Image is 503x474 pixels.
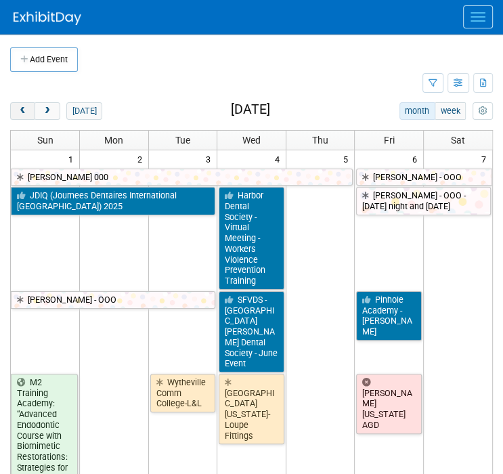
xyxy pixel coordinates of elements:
[10,102,35,120] button: prev
[342,150,354,167] span: 5
[411,150,423,167] span: 6
[274,150,286,167] span: 4
[175,135,190,146] span: Tue
[356,291,422,341] a: Pinhole Academy - [PERSON_NAME]
[399,102,435,120] button: month
[14,12,81,25] img: ExhibitDay
[356,374,422,434] a: [PERSON_NAME] [US_STATE] AGD
[473,102,493,120] button: myCustomButton
[480,150,492,167] span: 7
[463,5,493,28] button: Menu
[204,150,217,167] span: 3
[478,107,487,116] i: Personalize Calendar
[66,102,102,120] button: [DATE]
[231,102,270,117] h2: [DATE]
[384,135,395,146] span: Fri
[104,135,123,146] span: Mon
[312,135,328,146] span: Thu
[356,187,491,215] a: [PERSON_NAME] - OOO - [DATE] night and [DATE]
[37,135,53,146] span: Sun
[435,102,466,120] button: week
[35,102,60,120] button: next
[11,291,215,309] a: [PERSON_NAME] - OOO
[242,135,261,146] span: Wed
[219,291,284,372] a: SFVDS - [GEOGRAPHIC_DATA][PERSON_NAME] Dental Society - June Event
[136,150,148,167] span: 2
[451,135,465,146] span: Sat
[219,374,284,444] a: [GEOGRAPHIC_DATA][US_STATE]-Loupe Fittings
[10,47,78,72] button: Add Event
[219,187,284,290] a: Harbor Dental Society - Virtual Meeting - Workers Violence Prevention Training
[356,169,492,186] a: [PERSON_NAME] - OOO
[150,374,216,412] a: Wytheville Comm College-L&L
[11,169,353,186] a: [PERSON_NAME] 000
[11,187,215,215] a: JDIQ (Journees Dentaires International [GEOGRAPHIC_DATA]) 2025
[67,150,79,167] span: 1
